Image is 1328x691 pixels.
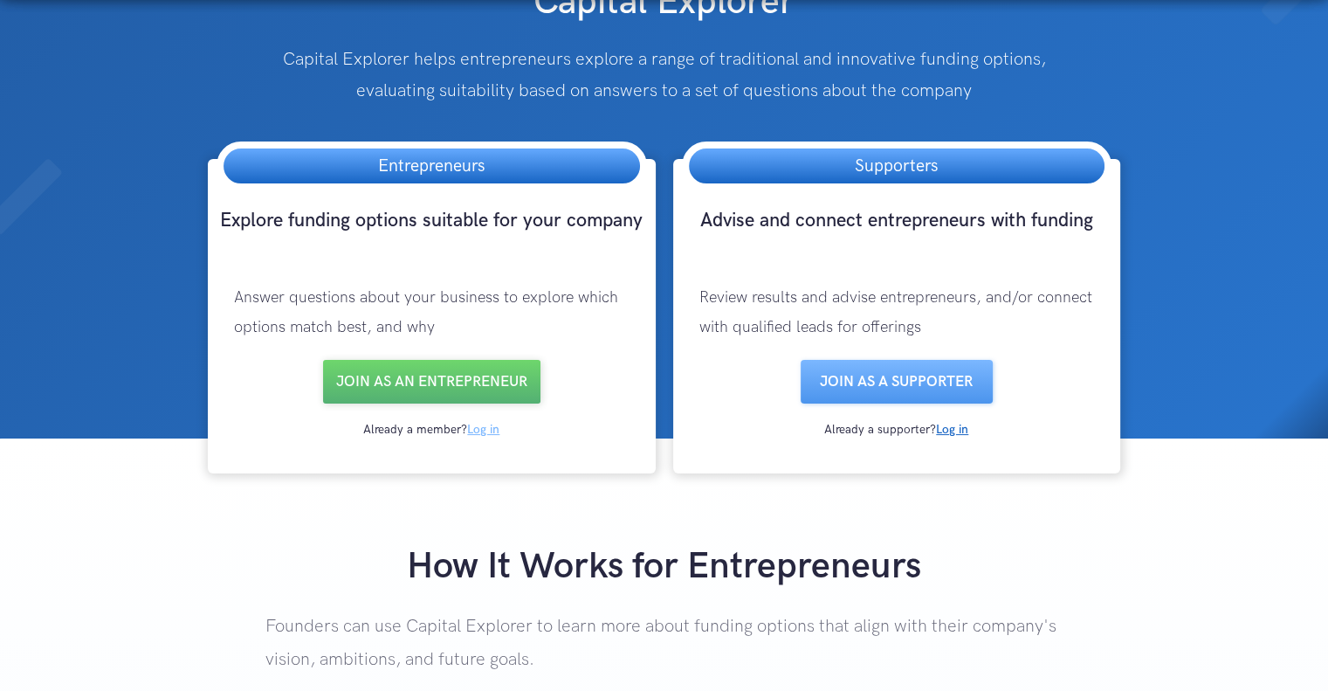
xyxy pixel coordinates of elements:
[467,422,499,437] a: Log in
[323,360,540,404] a: Join as an entrepreneur
[265,44,1063,107] p: Capital Explorer helps entrepreneurs explore a range of traditional and innovative funding option...
[217,208,646,266] h3: Explore funding options suitable for your company
[837,149,955,183] h3: Supporters
[407,544,921,589] strong: How It Works for Entrepreneurs
[361,149,502,183] h3: Entrepreneurs
[682,208,1111,266] h3: Advise and connect entrepreneurs with funding
[801,360,993,404] a: Join as a SUPPORTER
[682,421,1111,439] div: Already a supporter?
[217,421,646,439] div: Already a member?
[217,266,646,360] p: Answer questions about your business to explore which options match best, and why
[936,422,968,437] a: Log in
[682,266,1111,360] p: Review results and advise entrepreneurs, and/or connect with qualified leads for offerings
